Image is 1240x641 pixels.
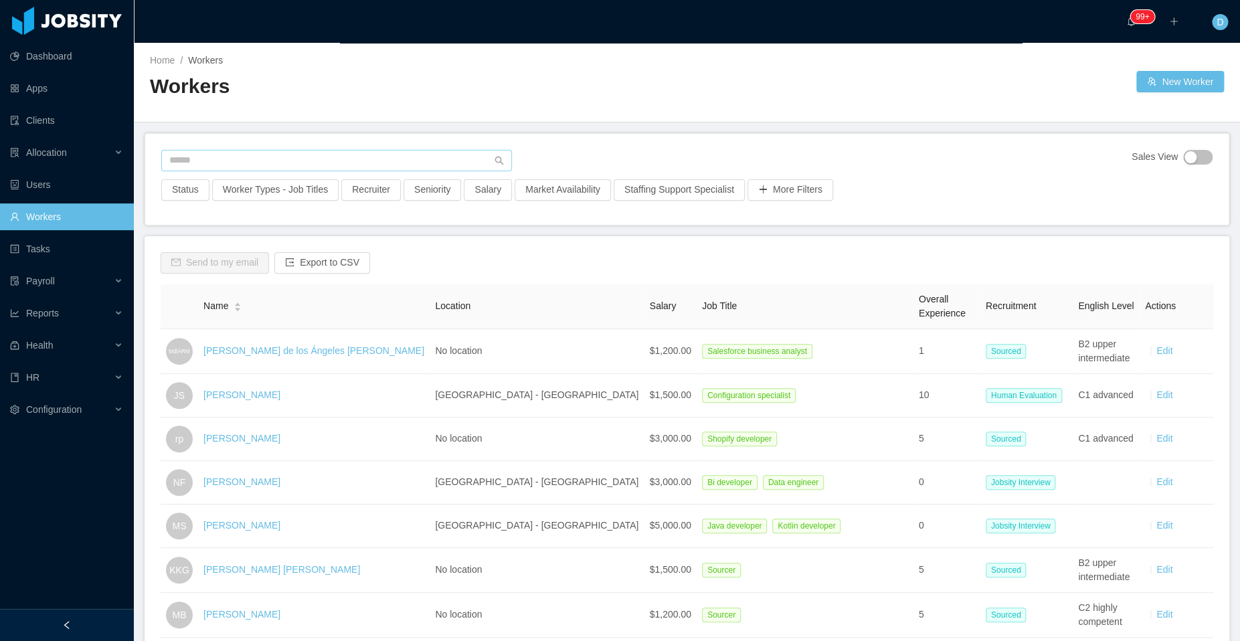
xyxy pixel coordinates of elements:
[702,563,741,577] span: Sourcer
[747,179,833,201] button: icon: plusMore Filters
[1145,300,1176,311] span: Actions
[150,73,687,100] h2: Workers
[10,107,123,134] a: icon: auditClients
[430,418,644,461] td: No location
[203,609,280,620] a: [PERSON_NAME]
[913,505,980,548] td: 0
[650,345,691,356] span: $1,200.00
[430,461,644,505] td: [GEOGRAPHIC_DATA] - [GEOGRAPHIC_DATA]
[986,564,1032,575] a: Sourced
[175,426,183,452] span: rp
[430,329,644,374] td: No location
[986,389,1067,400] a: Human Evaluation
[26,276,55,286] span: Payroll
[203,299,228,313] span: Name
[650,609,691,620] span: $1,200.00
[10,308,19,318] i: icon: line-chart
[986,609,1032,620] a: Sourced
[173,469,186,496] span: NF
[986,520,1061,531] a: Jobsity Interview
[203,564,360,575] a: [PERSON_NAME] [PERSON_NAME]
[702,300,737,311] span: Job Title
[1217,14,1223,30] span: D
[495,156,504,165] i: icon: search
[702,432,777,446] span: Shopify developer
[341,179,401,201] button: Recruiter
[702,519,767,533] span: Java developer
[986,608,1027,622] span: Sourced
[702,475,758,490] span: Bi developer
[772,519,840,533] span: Kotlin developer
[10,373,19,382] i: icon: book
[986,475,1056,490] span: Jobsity Interview
[913,461,980,505] td: 0
[188,55,223,66] span: Workers
[169,557,189,583] span: KKG
[1073,329,1140,374] td: B2 upper intermediate
[10,236,123,262] a: icon: profileTasks
[234,306,242,310] i: icon: caret-down
[10,276,19,286] i: icon: file-protect
[1156,389,1172,400] a: Edit
[1073,374,1140,418] td: C1 advanced
[1156,476,1172,487] a: Edit
[650,389,691,400] span: $1,500.00
[763,475,824,490] span: Data engineer
[913,374,980,418] td: 10
[203,476,280,487] a: [PERSON_NAME]
[1156,433,1172,444] a: Edit
[212,179,339,201] button: Worker Types - Job Titles
[986,433,1032,444] a: Sourced
[1156,345,1172,356] a: Edit
[913,329,980,374] td: 1
[10,148,19,157] i: icon: solution
[913,593,980,638] td: 5
[10,43,123,70] a: icon: pie-chartDashboard
[702,608,741,622] span: Sourcer
[515,179,611,201] button: Market Availability
[614,179,745,201] button: Staffing Support Specialist
[702,388,796,403] span: Configuration specialist
[1073,418,1140,461] td: C1 advanced
[986,476,1061,487] a: Jobsity Interview
[1078,300,1134,311] span: English Level
[169,343,190,359] span: MdlÁRM
[180,55,183,66] span: /
[26,404,82,415] span: Configuration
[1156,520,1172,531] a: Edit
[10,203,123,230] a: icon: userWorkers
[650,476,691,487] span: $3,000.00
[430,374,644,418] td: [GEOGRAPHIC_DATA] - [GEOGRAPHIC_DATA]
[1126,17,1136,26] i: icon: bell
[26,372,39,383] span: HR
[10,405,19,414] i: icon: setting
[10,341,19,350] i: icon: medicine-box
[435,300,470,311] span: Location
[404,179,461,201] button: Seniority
[274,252,370,274] button: icon: exportExport to CSV
[986,345,1032,356] a: Sourced
[986,388,1062,403] span: Human Evaluation
[174,382,185,409] span: JS
[1073,593,1140,638] td: C2 highly competent
[650,520,691,531] span: $5,000.00
[234,301,242,305] i: icon: caret-up
[702,344,812,359] span: Salesforce business analyst
[150,55,175,66] a: Home
[203,520,280,531] a: [PERSON_NAME]
[464,179,512,201] button: Salary
[1073,548,1140,593] td: B2 upper intermediate
[913,548,980,593] td: 5
[986,344,1027,359] span: Sourced
[161,179,209,201] button: Status
[430,593,644,638] td: No location
[430,548,644,593] td: No location
[173,513,187,539] span: MS
[1130,10,1154,23] sup: 333
[10,171,123,198] a: icon: robotUsers
[203,433,280,444] a: [PERSON_NAME]
[913,418,980,461] td: 5
[650,300,677,311] span: Salary
[1136,71,1224,92] button: icon: usergroup-addNew Worker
